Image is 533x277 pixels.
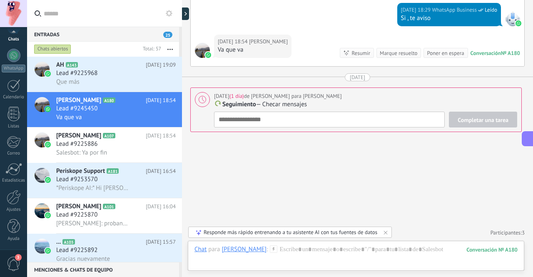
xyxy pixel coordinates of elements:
span: WhatsApp Business [432,6,477,14]
div: Responde más rápido entrenando a tu asistente AI con tus fuentes de datos [204,229,377,236]
div: Calendario [2,95,26,100]
span: 25 [163,32,172,38]
span: A143 [66,62,78,67]
div: Chats abiertos [34,44,71,54]
span: A103 [62,239,75,245]
img: icon [45,71,51,77]
div: [DATE] 18:29 [401,6,432,14]
p: — Checar mensajes [214,100,517,109]
span: 3 [522,229,525,236]
img: icon [45,142,51,147]
span: [PERSON_NAME]: probando uno dos tres [56,220,130,227]
a: avatariconPeriskope SupportA181[DATE] 16:54Lead #9253570*Periskope AI:* Hi [PERSON_NAME], thanks ... [27,163,182,198]
span: [PERSON_NAME] [56,96,101,105]
span: [DATE] 19:09 [146,61,176,69]
span: Lead #9225968 [56,69,97,77]
span: [DATE] 15:57 [146,238,176,246]
span: Lead #9245450 [56,105,97,113]
span: Lead #9225886 [56,140,97,148]
div: Va que va [218,46,288,54]
span: Gracias nuevamente [56,255,110,263]
div: № A180 [501,50,520,57]
img: waba.svg [516,20,521,26]
img: icon [45,248,51,254]
span: Karla R [195,43,210,58]
div: Poner en espera [427,49,464,57]
span: Seguimiento [222,100,256,108]
a: avataricon[PERSON_NAME]A180[DATE] 18:54Lead #9245450Va que va [27,92,182,127]
span: [DATE] 16:54 [146,167,176,175]
div: Total: 57 [139,45,161,53]
span: Leído [485,6,497,14]
span: [DATE] 18:54 [146,132,176,140]
span: Completar una tarea [458,117,508,123]
span: [DATE] [214,92,244,100]
button: Completar una tarea [449,112,517,127]
span: A180 [103,97,115,103]
img: icon [45,177,51,183]
div: Marque resuelto [380,49,417,57]
span: A101 [103,204,115,209]
div: [DATE] 18:54 [218,37,249,46]
div: Ayuda [2,236,26,242]
a: avataricon[PERSON_NAME]A107[DATE] 18:54Lead #9225886Salesbot: Ya por fin [27,127,182,162]
span: Lead #9253570 [56,175,97,184]
span: [DATE] 18:54 [146,96,176,105]
span: Va que va [56,113,82,121]
span: WhatsApp Business [505,11,520,26]
div: Estadísticas [2,178,26,183]
span: Karla R [249,37,288,46]
span: 3 [15,254,22,261]
div: WhatsApp [2,65,25,72]
div: Resumir [351,49,370,57]
div: Listas [2,124,26,129]
span: ... [56,238,61,246]
span: Lead #9225892 [56,246,97,255]
a: Participantes:3 [491,229,525,236]
div: 180 [466,246,518,253]
span: para [208,245,220,254]
span: *Periskope AI:* Hi [PERSON_NAME], thanks for reaching out! I'm [PERSON_NAME], and I'm excited to ... [56,184,130,192]
span: [PERSON_NAME] [56,132,101,140]
span: A181 [107,168,119,174]
img: icon [45,106,51,112]
div: Ajustes [2,207,26,212]
a: avatariconAHA143[DATE] 19:09Lead #9225968Que más [27,57,182,92]
span: : [266,245,268,254]
span: [PERSON_NAME] [56,202,101,211]
a: avataricon[PERSON_NAME]A101[DATE] 16:04Lead #9225870[PERSON_NAME]: probando uno dos tres [27,198,182,233]
div: Conversación [471,50,501,57]
span: [DATE] 16:04 [146,202,176,211]
div: Menciones & Chats de equipo [27,262,179,277]
img: waba.svg [205,52,211,58]
span: Salesbot: Ya por fin [56,149,107,157]
div: [DATE] [350,73,365,81]
a: avataricon...A103[DATE] 15:57Lead #9225892Gracias nuevamente [27,234,182,269]
div: Entradas [27,27,179,42]
div: de [PERSON_NAME] para [PERSON_NAME] [214,92,342,100]
div: Correo [2,151,26,156]
img: icon [45,212,51,218]
span: Periskope Support [56,167,105,175]
span: Que más [56,78,80,86]
div: Si , te aviso [401,14,497,22]
span: AH [56,61,64,69]
span: Lead #9225870 [56,211,97,219]
div: Karla R [222,245,266,253]
span: A107 [103,133,115,138]
div: Mostrar [181,7,189,20]
b: (1 día) [229,92,244,100]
